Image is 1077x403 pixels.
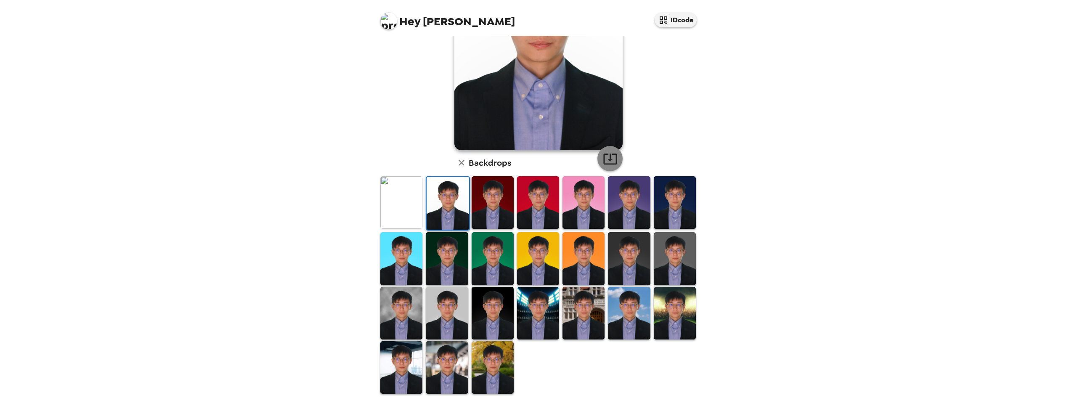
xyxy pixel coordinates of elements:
button: IDcode [655,13,697,27]
span: [PERSON_NAME] [380,8,515,27]
h6: Backdrops [469,156,511,170]
img: profile pic [380,13,397,29]
img: Original [380,176,422,229]
span: Hey [399,14,420,29]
